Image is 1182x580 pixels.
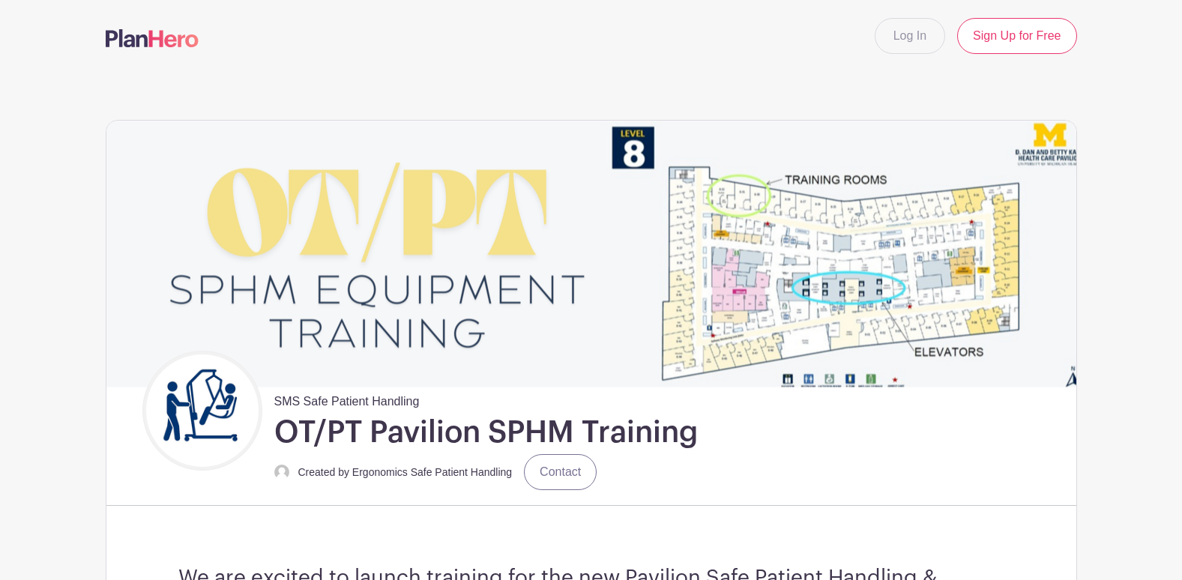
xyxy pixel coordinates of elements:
img: default-ce2991bfa6775e67f084385cd625a349d9dcbb7a52a09fb2fda1e96e2d18dcdb.png [274,465,289,480]
span: SMS Safe Patient Handling [274,387,420,411]
img: Untitled%20design.png [146,354,259,467]
a: Contact [524,454,597,490]
img: event_banner_9671.png [106,121,1076,387]
small: Created by Ergonomics Safe Patient Handling [298,466,513,478]
a: Sign Up for Free [957,18,1076,54]
img: logo-507f7623f17ff9eddc593b1ce0a138ce2505c220e1c5a4e2b4648c50719b7d32.svg [106,29,199,47]
h1: OT/PT Pavilion SPHM Training [274,414,698,451]
a: Log In [875,18,945,54]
